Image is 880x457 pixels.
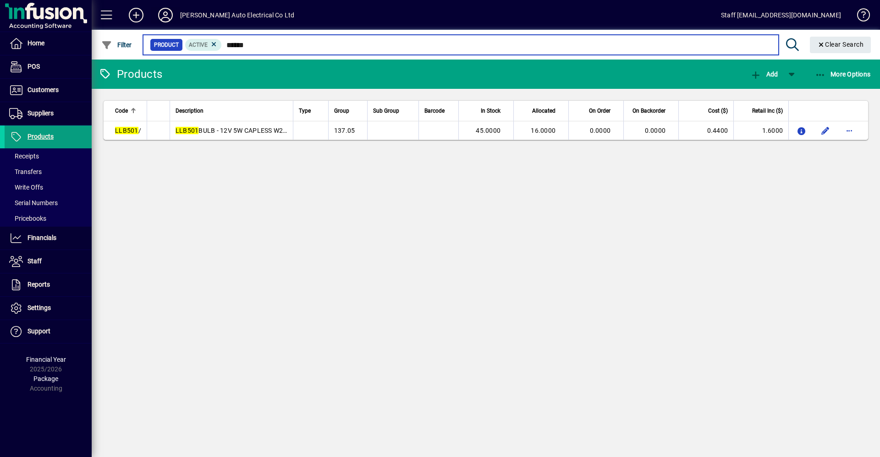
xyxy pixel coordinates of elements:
[299,106,323,116] div: Type
[373,106,399,116] span: Sub Group
[9,152,39,160] span: Receipts
[481,106,500,116] span: In Stock
[5,55,92,78] a: POS
[531,127,555,134] span: 16.0000
[33,375,58,382] span: Package
[99,67,162,82] div: Products
[810,37,871,53] button: Clear
[99,37,134,53] button: Filter
[424,106,453,116] div: Barcode
[5,297,92,320] a: Settings
[5,250,92,273] a: Staff
[424,106,445,116] span: Barcode
[629,106,674,116] div: On Backorder
[818,123,833,138] button: Edit
[27,133,54,140] span: Products
[733,121,788,140] td: 1.6000
[5,148,92,164] a: Receipts
[27,39,44,47] span: Home
[5,32,92,55] a: Home
[334,127,355,134] span: 137.05
[5,211,92,226] a: Pricebooks
[5,273,92,296] a: Reports
[115,106,128,116] span: Code
[27,281,50,288] span: Reports
[27,86,59,93] span: Customers
[5,79,92,102] a: Customers
[27,327,50,335] span: Support
[532,106,555,116] span: Allocated
[750,71,778,78] span: Add
[27,109,54,117] span: Suppliers
[708,106,728,116] span: Cost ($)
[185,39,222,51] mat-chip: Activation Status: Active
[9,184,43,191] span: Write Offs
[748,66,780,82] button: Add
[817,41,864,48] span: Clear Search
[115,127,138,134] em: LLB501
[842,123,857,138] button: More options
[5,180,92,195] a: Write Offs
[464,106,509,116] div: In Stock
[815,71,871,78] span: More Options
[574,106,619,116] div: On Order
[813,66,873,82] button: More Options
[5,227,92,250] a: Financials
[9,199,58,207] span: Serial Numbers
[26,356,66,363] span: Financial Year
[27,257,42,265] span: Staff
[476,127,500,134] span: 45.0000
[115,127,141,134] span: /
[176,106,203,116] span: Description
[27,304,51,311] span: Settings
[180,8,294,22] div: [PERSON_NAME] Auto Electrical Co Ltd
[176,127,199,134] em: LLB501
[590,127,611,134] span: 0.0000
[154,40,179,49] span: Product
[721,8,841,22] div: Staff [EMAIL_ADDRESS][DOMAIN_NAME]
[101,41,132,49] span: Filter
[299,106,311,116] span: Type
[9,168,42,175] span: Transfers
[189,42,208,48] span: Active
[850,2,869,32] a: Knowledge Base
[519,106,564,116] div: Allocated
[632,106,665,116] span: On Backorder
[334,106,349,116] span: Group
[678,121,733,140] td: 0.4400
[27,63,40,70] span: POS
[121,7,151,23] button: Add
[5,102,92,125] a: Suppliers
[27,234,56,241] span: Financials
[589,106,610,116] span: On Order
[151,7,180,23] button: Profile
[645,127,666,134] span: 0.0000
[373,106,413,116] div: Sub Group
[5,320,92,343] a: Support
[176,106,287,116] div: Description
[752,106,783,116] span: Retail Inc ($)
[9,215,46,222] span: Pricebooks
[5,164,92,180] a: Transfers
[176,127,307,134] span: BULB - 12V 5W CAPLESS W2.1X9.5D
[334,106,362,116] div: Group
[115,106,141,116] div: Code
[5,195,92,211] a: Serial Numbers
